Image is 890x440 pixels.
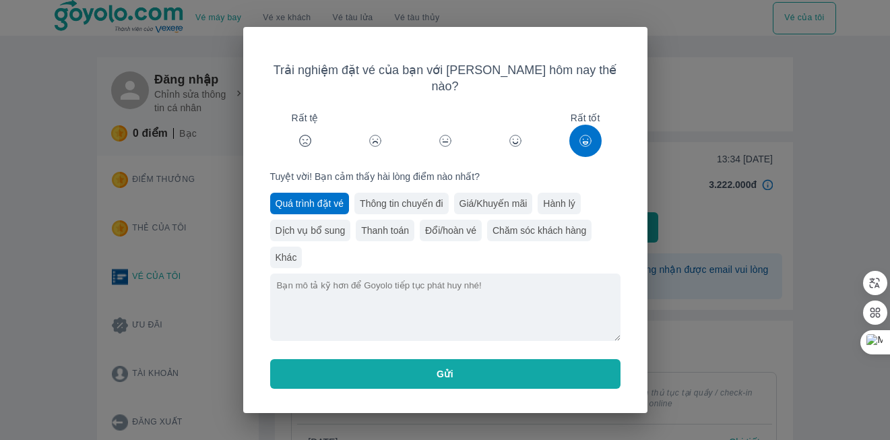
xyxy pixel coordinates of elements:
div: Hành lý [538,193,580,214]
button: Gửi [270,359,621,389]
div: Giá/Khuyến mãi [454,193,533,214]
span: Rất tốt [571,111,600,125]
div: Quá trình đặt vé [270,193,350,214]
span: Rất tệ [292,111,319,125]
span: Trải nghiệm đặt vé của bạn với [PERSON_NAME] hôm nay thế nào? [270,62,621,94]
div: Thanh toán [356,220,414,241]
div: Thông tin chuyến đi [354,193,448,214]
div: Dịch vụ bổ sung [270,220,351,241]
span: Tuyệt vời! Bạn cảm thấy hài lòng điểm nào nhất? [270,170,621,183]
div: Khác [270,247,303,268]
span: Gửi [437,367,453,381]
div: Đổi/hoàn vé [420,220,482,241]
div: Chăm sóc khách hàng [487,220,592,241]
